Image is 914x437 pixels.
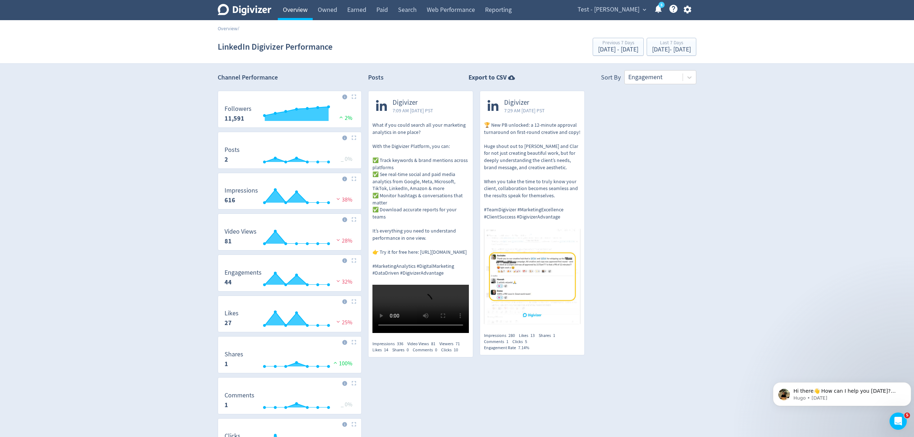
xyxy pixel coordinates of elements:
span: 10 [454,347,458,353]
svg: Posts 2 [221,147,358,166]
strong: 11,591 [225,114,244,123]
span: 38% [335,196,352,203]
img: negative-performance.svg [335,196,342,202]
strong: 2 [225,155,228,164]
button: Test - [PERSON_NAME] [575,4,648,15]
span: 100% [332,360,352,367]
div: Engagement Rate [484,345,533,351]
img: positive-performance.svg [338,114,345,120]
img: Placeholder [352,422,356,427]
svg: Impressions 616 [221,187,358,206]
p: What if you could search all your marketing analytics in one place? With the Digivizer Platform, ... [372,122,469,277]
button: Last 7 Days[DATE]- [DATE] [647,38,696,56]
img: Placeholder [352,258,356,263]
span: _ 0% [341,156,352,163]
div: Likes [519,333,539,339]
div: Viewers [439,341,464,347]
img: Placeholder [352,94,356,99]
svg: Comments 1 [221,392,358,411]
svg: Followers 11,591 [221,105,358,125]
span: 28% [335,237,352,244]
span: 1 [553,333,555,338]
span: 14 [384,347,388,353]
span: 0 [435,347,437,353]
span: 71 [456,341,460,347]
span: / [237,25,239,32]
a: Digivizer7:09 AM [DATE] PSTWhat if you could search all your marketing analytics in one place? Wi... [368,91,473,335]
span: Digivizer [393,99,433,107]
img: Placeholder [352,381,356,386]
img: negative-performance.svg [335,237,342,243]
dt: Posts [225,146,240,154]
strong: 44 [225,278,232,287]
svg: Likes 27 [221,310,358,329]
strong: 616 [225,196,235,204]
div: Clicks [441,347,462,353]
div: Sort By [601,73,621,84]
div: Clicks [512,339,531,345]
div: Video Views [407,341,439,347]
span: 7:09 AM [DATE] PST [393,107,433,114]
strong: 81 [225,237,232,245]
iframe: Intercom live chat [890,413,907,430]
p: 🏆 New PB unlocked: a 12-minute approval turnaround on first-round creative and copy! Huge shout o... [484,122,580,220]
img: positive-performance.svg [332,360,339,365]
a: 5 [659,2,665,8]
button: Previous 7 Days[DATE] - [DATE] [593,38,644,56]
span: _ 0% [341,401,352,408]
dt: Engagements [225,269,262,277]
div: Comments [413,347,441,353]
div: Comments [484,339,512,345]
strong: 27 [225,319,232,327]
svg: Shares 1 [221,351,358,370]
span: Digivizer [504,99,545,107]
span: 2% [338,114,352,122]
div: [DATE] - [DATE] [652,46,691,53]
dt: Video Views [225,227,257,236]
iframe: Intercom notifications message [770,367,914,418]
strong: 1 [225,360,228,368]
div: Shares [539,333,559,339]
span: 5 [525,339,527,344]
span: 280 [508,333,515,338]
span: 1 [506,339,508,344]
div: Shares [392,347,413,353]
h2: Posts [368,73,384,84]
div: Last 7 Days [652,40,691,46]
span: 7:29 AM [DATE] PST [504,107,545,114]
div: Previous 7 Days [598,40,638,46]
svg: Engagements 44 [221,269,358,288]
div: Impressions [484,333,519,339]
img: Placeholder [352,340,356,344]
img: negative-performance.svg [335,278,342,284]
dt: Shares [225,350,243,359]
span: 336 [397,341,403,347]
svg: Video Views 81 [221,228,358,247]
span: 81 [431,341,435,347]
span: 13 [530,333,535,338]
img: Placeholder [352,299,356,304]
strong: Export to CSV [469,73,507,82]
img: Placeholder [352,217,356,222]
img: Placeholder [352,135,356,140]
div: Likes [372,347,392,353]
span: 5 [904,413,910,418]
strong: 1 [225,401,228,409]
a: Overview [218,25,237,32]
h1: LinkedIn Digivizer Performance [218,35,332,58]
div: [DATE] - [DATE] [598,46,638,53]
img: https://media.cf.digivizer.com/images/linkedin-1122014-urn:li:share:7376759598780833792-0e5f1c752... [484,228,580,325]
span: Test - [PERSON_NAME] [578,4,639,15]
dt: Followers [225,105,252,113]
text: 5 [661,3,662,8]
h2: Channel Performance [218,73,362,82]
img: negative-performance.svg [335,319,342,324]
img: Placeholder [352,176,356,181]
span: expand_more [641,6,648,13]
span: 25% [335,319,352,326]
a: Digivizer7:29 AM [DATE] PST🏆 New PB unlocked: a 12-minute approval turnaround on first-round crea... [480,91,584,327]
dt: Likes [225,309,239,317]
